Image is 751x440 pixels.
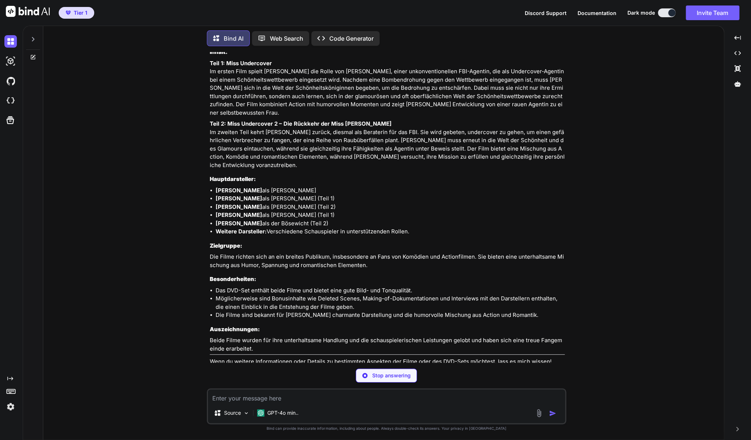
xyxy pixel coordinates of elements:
[216,203,262,210] strong: [PERSON_NAME]
[267,409,298,417] p: GPT-4o min..
[210,175,256,182] strong: Hauptdarsteller:
[270,34,303,43] p: Web Search
[210,358,565,366] p: Wenn du weitere Informationen oder Details zu bestimmten Aspekten der Filme oder des DVD-Sets möc...
[216,203,565,211] li: als [PERSON_NAME] (Teil 2)
[4,75,17,87] img: githubDark
[66,11,71,15] img: premium
[257,409,264,417] img: GPT-4o mini
[4,55,17,67] img: darkAi-studio
[525,9,567,17] button: Discord Support
[210,276,256,282] strong: Besonderheiten:
[525,10,567,16] span: Discord Support
[59,7,94,19] button: premiumTier 1
[210,120,565,169] p: Im zweiten Teil kehrt [PERSON_NAME] zurück, diesmal als Beraterin für das FBI. Sie wird gebeten, ...
[210,48,228,55] strong: Inhalt:
[210,242,242,249] strong: Zielgruppe:
[216,195,565,203] li: als [PERSON_NAME] (Teil 1)
[210,60,272,67] strong: Teil 1: Miss Undercover
[210,336,565,353] p: Beide Filme wurden für ihre unterhaltsame Handlung und die schauspielerischen Leistungen gelobt u...
[216,228,565,236] li: Verschiedene Schauspieler in unterstützenden Rollen.
[578,10,616,16] span: Documentation
[216,211,262,218] strong: [PERSON_NAME]
[4,35,17,48] img: darkChat
[243,410,249,416] img: Pick Models
[224,34,243,43] p: Bind AI
[210,59,565,117] p: Im ersten Film spielt [PERSON_NAME] die Rolle von [PERSON_NAME], einer unkonventionellen FBI-Agen...
[578,9,616,17] button: Documentation
[210,326,260,333] strong: Auszeichnungen:
[372,372,410,379] p: Stop answering
[329,34,374,43] p: Code Generator
[210,120,392,127] strong: Teil 2: Miss Undercover 2 – Die Rückkehr der Miss [PERSON_NAME]
[627,9,655,16] span: Dark mode
[4,95,17,107] img: cloudideIcon
[216,195,262,202] strong: [PERSON_NAME]
[216,220,262,227] strong: [PERSON_NAME]
[549,410,556,417] img: icon
[686,5,739,20] button: Invite Team
[216,295,565,311] li: Möglicherweise sind Bonusinhalte wie Deleted Scenes, Making-of-Dokumentationen und Interviews mit...
[216,186,565,195] li: als [PERSON_NAME]
[207,426,566,431] p: Bind can provide inaccurate information, including about people. Always double-check its answers....
[74,9,87,16] span: Tier 1
[216,311,565,319] li: Die Filme sind bekannt für [PERSON_NAME] charmante Darstellung und die humorvolle Mischung aus Ac...
[216,211,565,219] li: als [PERSON_NAME] (Teil 1)
[216,219,565,228] li: als der Bösewicht (Teil 2)
[6,6,50,17] img: Bind AI
[4,400,17,413] img: settings
[224,409,241,417] p: Source
[210,253,565,269] p: Die Filme richten sich an ein breites Publikum, insbesondere an Fans von Komödien und Actionfilme...
[216,228,267,235] strong: Weitere Darsteller:
[535,409,543,417] img: attachment
[216,187,262,194] strong: [PERSON_NAME]
[216,286,565,295] li: Das DVD-Set enthält beide Filme und bietet eine gute Bild- und Tonqualität.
